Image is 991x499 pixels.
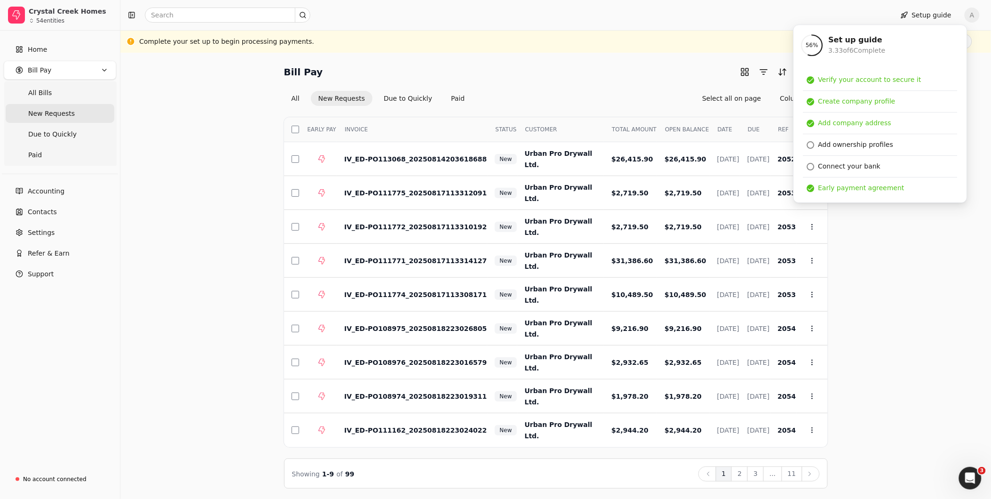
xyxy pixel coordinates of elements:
[499,155,512,163] span: New
[665,189,702,197] span: $2,719.50
[4,182,116,201] a: Accounting
[611,223,649,231] span: $2,719.50
[747,155,769,163] span: [DATE]
[611,257,653,265] span: $31,386.60
[444,91,472,106] button: Paid
[499,257,512,265] span: New
[717,223,739,231] span: [DATE]
[717,427,739,434] span: [DATE]
[28,228,55,238] span: Settings
[818,183,904,193] div: Early payment agreement
[525,319,593,338] span: Urban Pro Drywall Ltd.
[6,104,114,123] a: New Requests
[778,223,796,231] span: 2053
[665,359,702,366] span: $2,932.65
[495,125,516,134] span: STATUS
[344,393,487,400] span: IV_ED-PO108974_20250818223019311
[28,150,42,160] span: Paid
[778,189,796,197] span: 2053
[778,325,796,332] span: 2054
[818,118,892,128] div: Add company address
[818,140,894,150] div: Add ownership profiles
[665,291,706,298] span: $10,489.50
[336,470,343,478] span: of
[525,184,593,202] span: Urban Pro Drywall Ltd.
[718,125,732,134] span: DATE
[28,269,54,279] span: Support
[747,189,769,197] span: [DATE]
[818,161,881,171] div: Connect your bank
[611,393,649,400] span: $1,978.20
[28,88,52,98] span: All Bills
[665,257,706,265] span: $31,386.60
[344,155,487,163] span: IV_ED-PO113068_20250814203618688
[747,223,769,231] span: [DATE]
[284,91,307,106] button: All
[6,145,114,164] a: Paid
[499,358,512,367] span: New
[665,125,709,134] span: OPEN BALANCE
[829,34,886,46] div: Set up guide
[525,353,593,372] span: Urban Pro Drywall Ltd.
[4,265,116,283] button: Support
[499,290,512,299] span: New
[322,470,334,478] span: 1 - 9
[499,223,512,231] span: New
[611,359,649,366] span: $2,932.65
[4,244,116,263] button: Refer & Earn
[29,7,112,16] div: Crystal Creek Homes
[747,291,769,298] span: [DATE]
[28,45,47,55] span: Home
[525,387,593,406] span: Urban Pro Drywall Ltd.
[818,75,921,85] div: Verify your account to secure it
[778,155,796,163] span: 2052
[284,91,473,106] div: Invoice filter options
[499,392,512,401] span: New
[344,223,487,231] span: IV_ED-PO111772_20250817113310192
[292,470,320,478] span: Showing
[965,8,980,23] span: A
[829,46,886,56] div: 3.33 of 6 Complete
[499,426,512,435] span: New
[525,421,593,440] span: Urban Pro Drywall Ltd.
[747,427,769,434] span: [DATE]
[36,18,64,24] div: 54 entities
[778,257,796,265] span: 2053
[376,91,440,106] button: Due to Quickly
[344,325,487,332] span: IV_ED-PO108975_20250818223026805
[717,155,739,163] span: [DATE]
[525,285,593,304] span: Urban Pro Drywall Ltd.
[793,24,967,203] div: Setup guide
[345,125,368,134] span: INVOICE
[611,325,649,332] span: $9,216.90
[959,467,982,490] iframe: Intercom live chat
[717,291,739,298] span: [DATE]
[4,40,116,59] a: Home
[763,467,782,482] button: ...
[499,324,512,333] span: New
[4,61,116,80] button: Bill Pay
[778,125,789,134] span: REF
[345,470,354,478] span: 99
[778,359,796,366] span: 2054
[717,359,739,366] span: [DATE]
[28,129,77,139] span: Due to Quickly
[806,41,818,49] span: 56 %
[28,207,57,217] span: Contacts
[665,223,702,231] span: $2,719.50
[665,325,702,332] span: $9,216.90
[525,251,593,270] span: Urban Pro Drywall Ltd.
[782,467,802,482] button: 11
[611,155,653,163] span: $26,415.90
[775,64,790,80] button: Sort
[665,155,706,163] span: $26,415.90
[344,291,487,298] span: IV_ED-PO111774_20250817113308171
[665,427,702,434] span: $2,944.20
[284,64,323,80] h2: Bill Pay
[499,189,512,197] span: New
[611,427,649,434] span: $2,944.20
[717,393,739,400] span: [DATE]
[4,202,116,221] a: Contacts
[139,37,314,47] div: Complete your set up to begin processing payments.
[717,189,739,197] span: [DATE]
